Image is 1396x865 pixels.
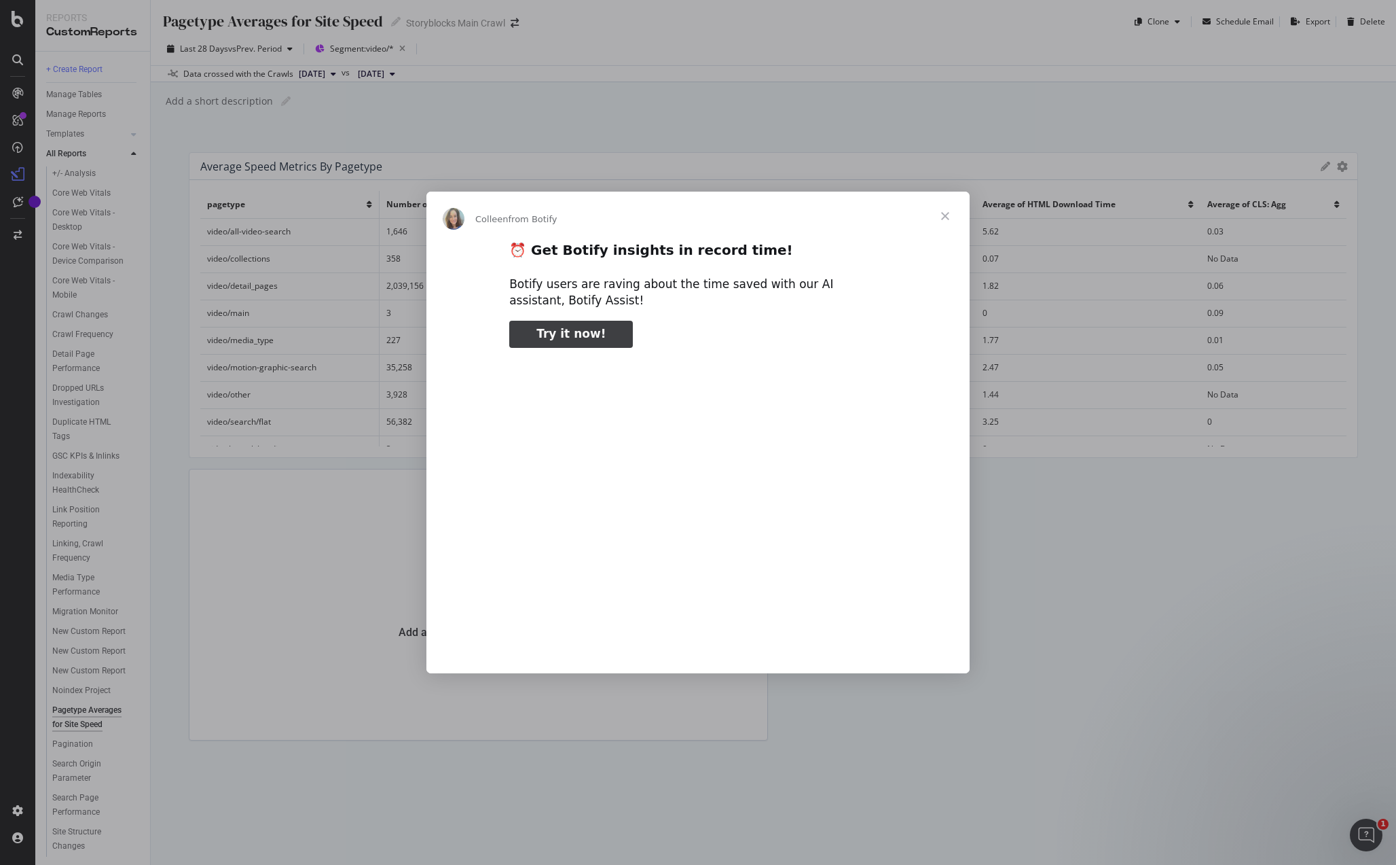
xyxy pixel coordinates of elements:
[509,241,887,266] h2: ⏰ Get Botify insights in record time!
[509,277,887,309] div: Botify users are raving about the time saved with our AI assistant, Botify Assist!
[443,208,464,230] img: Profile image for Colleen
[415,359,981,643] video: Play video
[509,321,633,348] a: Try it now!
[921,192,970,241] span: Close
[509,214,557,224] span: from Botify
[536,327,606,340] span: Try it now!
[475,214,509,224] span: Colleen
